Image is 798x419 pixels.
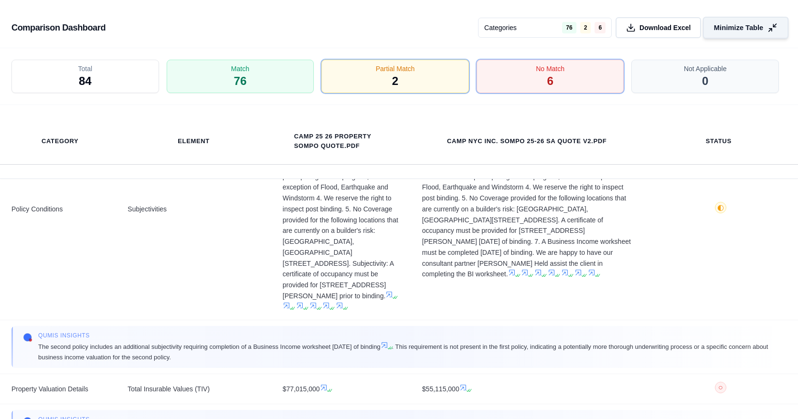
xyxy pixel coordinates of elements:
th: Element [166,131,221,152]
th: Status [694,131,743,152]
span: Qumis INSIGHTS [38,332,775,339]
span: Not Applicable [684,64,727,73]
th: CAMP 25 26 Property Sompo Quote.pdf [283,126,399,157]
button: ◐ [715,202,726,217]
span: 1. Signed Terrorism Disclosure Form Due Date At Time of Binding 2. This is subject to no material... [422,138,632,280]
span: The second policy includes an additional subjectivity requiring completion of a Business Income w... [38,341,775,362]
span: 2 [392,73,398,89]
span: Partial Match [376,64,415,73]
span: ◐ [717,204,724,211]
span: No Match [536,64,564,73]
span: 0 [702,73,708,89]
span: 1. Signed Terrorism Disclosure Form Due Date At Time of Binding 2. This is subject to no material... [283,106,399,312]
span: Total Insurable Values (TIV) [128,384,259,395]
span: Match [231,64,249,73]
span: $77,015,000 [283,384,399,395]
th: Camp NYC Inc. Sompo 25-26 SA Quote v2.pdf [436,131,618,152]
span: Subjectivities [128,204,259,215]
span: 76 [234,73,247,89]
span: ○ [718,384,723,391]
span: 6 [547,73,553,89]
button: ○ [715,382,726,397]
span: $55,115,000 [422,384,632,395]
